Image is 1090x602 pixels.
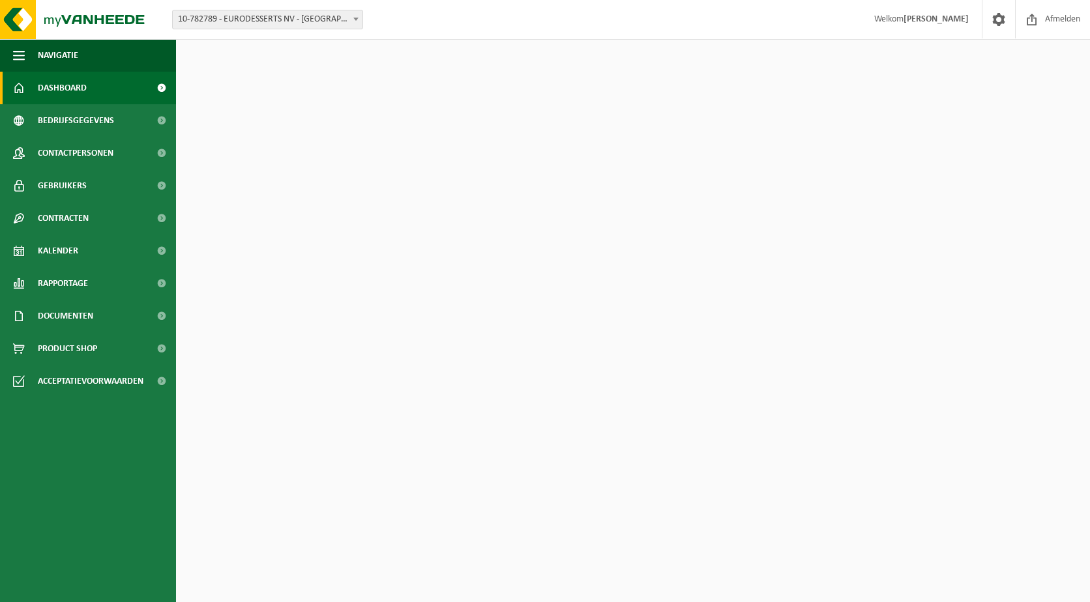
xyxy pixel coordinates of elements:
[38,137,113,169] span: Contactpersonen
[38,300,93,332] span: Documenten
[38,365,143,397] span: Acceptatievoorwaarden
[38,267,88,300] span: Rapportage
[38,104,114,137] span: Bedrijfsgegevens
[38,169,87,202] span: Gebruikers
[38,332,97,365] span: Product Shop
[172,10,363,29] span: 10-782789 - EURODESSERTS NV - BERINGEN
[38,72,87,104] span: Dashboard
[38,39,78,72] span: Navigatie
[38,202,89,235] span: Contracten
[173,10,362,29] span: 10-782789 - EURODESSERTS NV - BERINGEN
[38,235,78,267] span: Kalender
[904,14,969,24] strong: [PERSON_NAME]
